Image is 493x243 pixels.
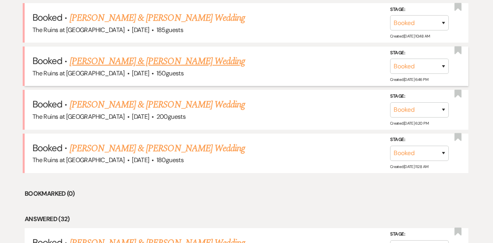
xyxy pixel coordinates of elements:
[157,156,184,164] span: 180 guests
[390,49,449,57] label: Stage:
[132,113,149,121] span: [DATE]
[25,189,468,199] li: Bookmarked (0)
[25,214,468,224] li: Answered (32)
[390,34,430,39] span: Created: [DATE] 10:48 AM
[132,156,149,164] span: [DATE]
[390,230,449,239] label: Stage:
[70,54,245,68] a: [PERSON_NAME] & [PERSON_NAME] Wedding
[32,142,62,154] span: Booked
[390,136,449,144] label: Stage:
[32,55,62,67] span: Booked
[32,69,125,77] span: The Ruins at [GEOGRAPHIC_DATA]
[390,164,428,169] span: Created: [DATE] 11:28 AM
[390,92,449,101] label: Stage:
[390,5,449,14] label: Stage:
[157,26,183,34] span: 185 guests
[70,98,245,112] a: [PERSON_NAME] & [PERSON_NAME] Wedding
[32,11,62,23] span: Booked
[32,156,125,164] span: The Ruins at [GEOGRAPHIC_DATA]
[32,113,125,121] span: The Ruins at [GEOGRAPHIC_DATA]
[32,26,125,34] span: The Ruins at [GEOGRAPHIC_DATA]
[32,98,62,110] span: Booked
[157,69,184,77] span: 150 guests
[70,141,245,155] a: [PERSON_NAME] & [PERSON_NAME] Wedding
[157,113,185,121] span: 200 guests
[132,26,149,34] span: [DATE]
[390,120,428,125] span: Created: [DATE] 6:20 PM
[132,69,149,77] span: [DATE]
[70,11,245,25] a: [PERSON_NAME] & [PERSON_NAME] Wedding
[390,77,428,82] span: Created: [DATE] 6:46 PM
